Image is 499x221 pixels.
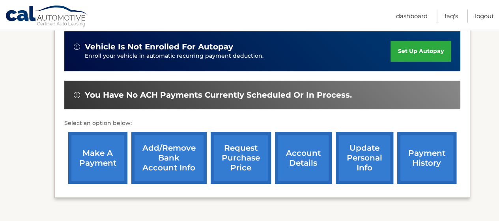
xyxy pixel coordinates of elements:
[391,41,450,62] a: set up autopay
[85,42,233,52] span: vehicle is not enrolled for autopay
[275,132,332,184] a: account details
[211,132,271,184] a: request purchase price
[68,132,127,184] a: make a payment
[445,9,458,23] a: FAQ's
[74,92,80,98] img: alert-white.svg
[74,43,80,50] img: alert-white.svg
[85,52,391,60] p: Enroll your vehicle in automatic recurring payment deduction.
[475,9,494,23] a: Logout
[396,9,428,23] a: Dashboard
[64,119,460,128] p: Select an option below:
[397,132,456,184] a: payment history
[336,132,393,184] a: update personal info
[131,132,207,184] a: Add/Remove bank account info
[85,90,352,100] span: You have no ACH payments currently scheduled or in process.
[5,5,88,28] a: Cal Automotive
